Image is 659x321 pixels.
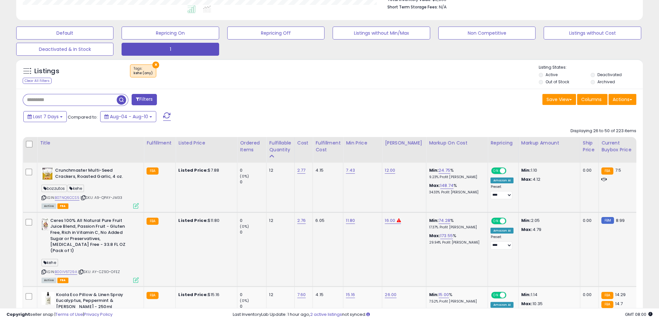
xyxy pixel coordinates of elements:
[346,292,355,298] a: 15.16
[385,217,395,224] a: 16.00
[429,292,483,304] div: %
[67,185,84,192] span: kehe
[55,167,134,181] b: Crunchmaster Multi-Seed Crackers, Roasted Garlic, 4 oz.
[601,217,614,224] small: FBM
[233,312,653,318] div: Last InventoryLab Update: 1 hour ago, not synced.
[178,292,208,298] b: Listed Price:
[78,269,120,274] span: | SKU: AY-CZ9D-OFEZ
[346,140,379,146] div: Min Price
[6,312,112,318] div: seller snap | |
[16,27,113,40] button: Default
[134,66,153,76] span: Tags :
[178,217,208,224] b: Listed Price:
[601,301,613,308] small: FBA
[178,218,232,224] div: $11.80
[269,218,289,224] div: 12
[297,292,306,298] a: 7.60
[490,235,513,249] div: Preset:
[577,94,607,105] button: Columns
[492,218,500,224] span: ON
[68,114,98,120] span: Compared to:
[429,183,483,195] div: %
[429,240,483,245] p: 29.94% Profit [PERSON_NAME]
[625,311,653,317] span: 2025-08-18 08:00 GMT
[505,168,516,174] span: OFF
[615,167,621,173] span: 7.5
[429,167,483,179] div: %
[521,167,575,173] p: 1.10
[429,233,440,239] b: Max:
[597,72,622,77] label: Deactivated
[616,217,625,224] span: 8.99
[539,64,643,71] p: Listing States:
[429,217,439,224] b: Min:
[429,182,440,189] b: Max:
[55,269,77,275] a: B00IV6T29A
[240,218,266,224] div: 0
[429,292,439,298] b: Min:
[438,27,535,40] button: Non Competitive
[490,140,515,146] div: Repricing
[40,140,141,146] div: Title
[546,79,569,85] label: Out of Stock
[490,178,513,183] div: Amazon AI
[16,43,113,56] button: Deactivated & In Stock
[521,292,575,298] p: 1.14
[297,217,306,224] a: 2.76
[84,311,112,317] a: Privacy Policy
[429,233,483,245] div: %
[269,167,289,173] div: 12
[521,140,577,146] div: Markup Amount
[315,140,340,153] div: Fulfillment Cost
[385,167,395,174] a: 12.00
[240,229,266,235] div: 0
[41,167,53,180] img: 51Rd9yTQcLL._SL40_.jpg
[240,140,264,153] div: Ordered Items
[56,292,135,312] b: Koala Eco Pillow & Linen Spray Eucalyptus, Peppermint & [PERSON_NAME] - 250ml
[147,167,159,175] small: FBA
[41,278,56,283] span: All listings currently available for purchase on Amazon
[601,140,635,153] div: Current Buybox Price
[601,167,613,175] small: FBA
[429,190,483,195] p: 34.33% Profit [PERSON_NAME]
[41,167,139,208] div: ASIN:
[615,301,623,307] span: 14.7
[615,292,626,298] span: 14.29
[310,311,342,317] a: 2 active listings
[429,218,483,230] div: %
[426,137,488,163] th: The percentage added to the cost of goods (COGS) that forms the calculator for Min & Max prices.
[521,301,533,307] strong: Max:
[333,27,430,40] button: Listings without Min/Max
[33,113,59,120] span: Last 7 Days
[240,174,249,179] small: (0%)
[571,128,636,134] div: Displaying 26 to 50 of 223 items
[57,278,68,283] span: FBA
[429,140,485,146] div: Markup on Cost
[269,292,289,298] div: 12
[429,299,483,304] p: 7.52% Profit [PERSON_NAME]
[346,217,355,224] a: 11.80
[178,167,208,173] b: Listed Price:
[41,259,58,266] span: kehe
[608,94,636,105] button: Actions
[429,167,439,173] b: Min:
[50,218,129,255] b: Ceres 100% All Natural Pure Fruit Juice Blend, Passion Fruit - Gluten Free, Rich in Vitamin C, No...
[544,27,641,40] button: Listings without Cost
[521,301,575,307] p: 10.35
[178,292,232,298] div: $15.16
[240,167,266,173] div: 0
[387,4,438,10] b: Short Term Storage Fees:
[439,217,450,224] a: 74.28
[23,78,52,84] div: Clear All Filters
[315,167,338,173] div: 4.15
[542,94,576,105] button: Save View
[41,218,139,282] div: ASIN:
[490,228,513,234] div: Amazon AI
[41,185,67,192] span: bozzutos
[521,217,531,224] strong: Min:
[521,227,575,233] p: 4.79
[601,292,613,299] small: FBA
[521,226,533,233] strong: Max:
[178,140,234,146] div: Listed Price
[521,176,533,182] strong: Max:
